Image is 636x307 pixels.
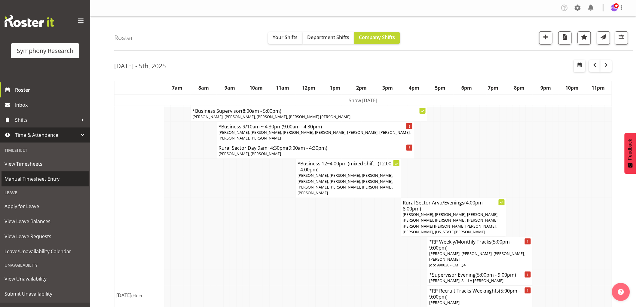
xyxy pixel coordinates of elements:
div: Symphony Research [17,46,73,55]
div: Leave [2,186,89,199]
th: 2pm [348,81,375,95]
th: 9pm [533,81,559,95]
span: [PERSON_NAME] [429,300,460,305]
a: Submit Unavailability [2,286,89,301]
div: Unavailability [2,259,89,271]
span: Department Shifts [307,34,350,41]
button: Your Shifts [268,32,303,44]
button: Highlight an important date within the roster. [578,31,591,45]
h4: *RP Recruit Tracks Weeknights [429,288,531,300]
a: View Timesheets [2,156,89,171]
div: Timesheet [2,144,89,156]
button: Send a list of all shifts for the selected filtered period to all rostered employees. [597,31,610,45]
span: [PERSON_NAME], [PERSON_NAME], [PERSON_NAME], [PERSON_NAME] [PERSON_NAME] [192,114,350,119]
span: [PERSON_NAME], [PERSON_NAME], [PERSON_NAME], [PERSON_NAME] [429,251,525,262]
h4: *Business Supervisor [192,108,425,114]
span: (9:00am - 4:30pm) [287,145,328,151]
button: Feedback - Show survey [625,133,636,174]
span: Shifts [15,115,78,124]
h4: *RP Weekly/Monthly Tracks [429,239,531,251]
button: Department Shifts [303,32,354,44]
span: Inbox [15,100,87,109]
button: Download a PDF of the roster according to the set date range. [558,31,572,45]
span: (8:00am - 5:00pm) [241,108,281,114]
span: (4:00pm - 8:00pm) [403,199,486,212]
span: [PERSON_NAME], Said A [PERSON_NAME] [429,278,503,283]
th: 10am [243,81,270,95]
span: (12:00pm - 4:00pm) [298,160,399,173]
th: 11am [269,81,296,95]
a: Apply for Leave [2,199,89,214]
th: 12pm [296,81,322,95]
p: Job: 990638 - CMI Q4 [429,262,531,268]
span: Leave/Unavailability Calendar [5,247,86,256]
span: (5:00pm - 9:00pm) [475,272,516,278]
span: Company Shifts [359,34,395,41]
span: View Timesheets [5,159,86,168]
button: Select a specific date within the roster. [574,60,586,72]
h4: Rural Sector Arvo/Evenings [403,200,504,212]
th: 4pm [401,81,427,95]
h4: Rural Sector Day 9am~4:30pm [219,145,412,151]
th: 8am [191,81,217,95]
th: 5pm [427,81,454,95]
span: [PERSON_NAME], [PERSON_NAME], [PERSON_NAME], [PERSON_NAME], [PERSON_NAME], [PERSON_NAME], [PERSON... [219,130,411,141]
th: 8pm [506,81,533,95]
button: Filter Shifts [615,31,628,45]
h4: *Business 9/10am ~ 4:30pm [219,124,412,130]
th: 1pm [322,81,348,95]
span: [PERSON_NAME], [PERSON_NAME], [PERSON_NAME], [PERSON_NAME], [PERSON_NAME], [PERSON_NAME], [PERSON... [298,173,393,195]
span: [PERSON_NAME], [PERSON_NAME], [PERSON_NAME], [PERSON_NAME], [PERSON_NAME], [PERSON_NAME], [PERSON... [403,212,499,235]
a: View Leave Requests [2,229,89,244]
span: (5:00pm - 9:00pm) [429,287,520,300]
span: Feedback [628,139,633,160]
th: 7am [164,81,191,95]
a: View Unavailability [2,271,89,286]
a: Manual Timesheet Entry [2,171,89,186]
span: Time & Attendance [15,130,78,140]
h4: *Supervisor Evening [429,272,531,278]
th: 10pm [559,81,585,95]
span: (5:00pm - 9:00pm) [429,238,512,251]
a: Leave/Unavailability Calendar [2,244,89,259]
span: Manual Timesheet Entry [5,174,86,183]
th: 3pm [375,81,401,95]
span: Submit Unavailability [5,289,86,298]
span: View Leave Balances [5,217,86,226]
th: 9am [217,81,243,95]
h4: *Business 12~4:00pm (mixed shift... [298,161,399,173]
h4: Roster [114,34,133,41]
span: Your Shifts [273,34,298,41]
span: (9:00am - 4:30pm) [282,123,322,130]
th: 6pm [454,81,480,95]
span: Apply for Leave [5,202,86,211]
button: Add a new shift [539,31,552,45]
span: (Hide) [131,293,142,298]
span: View Leave Requests [5,232,86,241]
span: [PERSON_NAME], [PERSON_NAME] [219,151,281,156]
th: 7pm [480,81,506,95]
th: 11pm [585,81,612,95]
img: Rosterit website logo [5,15,54,27]
span: View Unavailability [5,274,86,283]
td: Show [DATE] [115,95,612,106]
span: Roster [15,85,87,94]
a: View Leave Balances [2,214,89,229]
button: Company Shifts [354,32,400,44]
img: hitesh-makan1261.jpg [611,4,618,11]
img: help-xxl-2.png [618,289,624,295]
h2: [DATE] - 5th, 2025 [114,62,166,70]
